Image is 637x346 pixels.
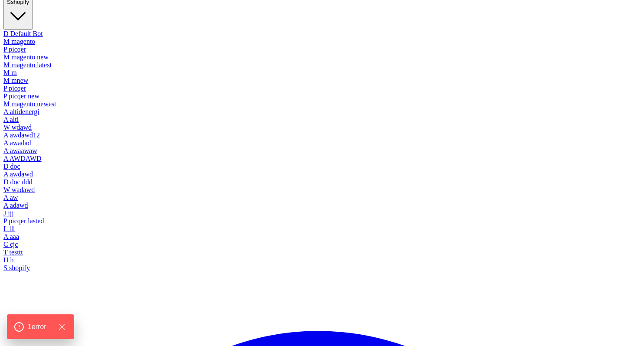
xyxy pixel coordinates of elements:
span: A [3,233,8,240]
div: shopify [3,264,634,272]
span: P [3,92,7,100]
span: A [3,108,8,115]
div: awadad [3,139,634,147]
div: adawd [3,202,634,209]
div: awdawd12 [3,131,634,139]
span: M [3,69,10,76]
div: magento newest [3,100,634,108]
div: alti [3,116,634,124]
span: M [3,77,10,84]
div: mnew [3,77,634,85]
span: A [3,155,8,162]
span: P [3,217,7,225]
span: T [3,248,7,256]
span: M [3,61,10,69]
span: A [3,131,8,139]
div: aw [3,194,634,202]
span: D [3,163,9,170]
div: awaawaw [3,147,634,155]
div: magento [3,38,634,46]
span: S [3,264,7,271]
span: D [3,30,9,37]
span: J [3,209,6,217]
div: magento new [3,53,634,61]
div: jjj [3,209,634,217]
span: A [3,116,8,123]
div: wdawd [3,124,634,131]
div: altidenergi [3,108,634,116]
span: M [3,38,10,45]
span: P [3,46,7,53]
div: magento latest [3,61,634,69]
span: W [3,124,10,131]
div: Default Bot [3,30,634,38]
span: A [3,139,8,147]
div: doc [3,163,634,170]
div: picqer [3,85,634,92]
div: lll [3,225,634,233]
span: A [3,170,8,178]
span: A [3,147,8,154]
div: picqer [3,46,634,53]
span: P [3,85,7,92]
div: awdawd [3,170,634,178]
span: H [3,256,9,264]
span: A [3,194,8,201]
div: picqer new [3,92,634,100]
div: aaa [3,233,634,241]
div: m [3,69,634,77]
div: testtt [3,248,634,256]
span: M [3,100,10,108]
span: M [3,53,10,61]
div: wadawd [3,186,634,194]
div: AWDAWD [3,155,634,163]
div: cjc [3,241,634,248]
span: L [3,225,7,232]
span: A [3,202,8,209]
span: C [3,241,8,248]
span: W [3,186,10,193]
div: doc ddd [3,178,634,186]
div: picqer lasted [3,217,634,225]
span: D [3,178,9,186]
div: h [3,256,634,264]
